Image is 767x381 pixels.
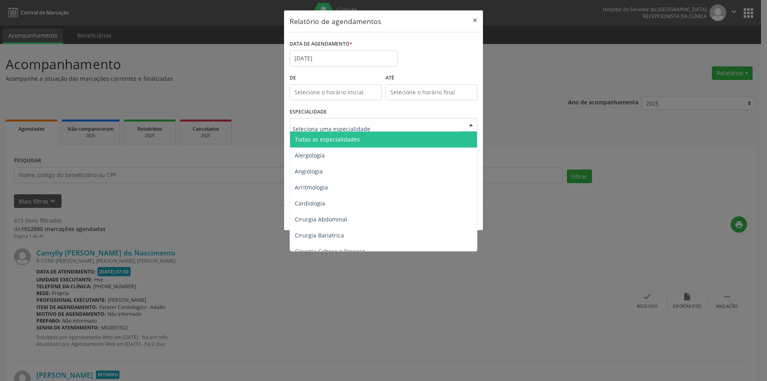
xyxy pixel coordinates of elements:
[290,84,382,100] input: Selecione o horário inicial
[295,136,360,143] span: Todas as especialidades
[295,247,365,255] span: Cirurgia Cabeça e Pescoço
[290,38,352,50] label: DATA DE AGENDAMENTO
[385,72,477,84] label: ATÉ
[385,84,477,100] input: Selecione o horário final
[290,16,381,26] h5: Relatório de agendamentos
[290,106,327,118] label: ESPECIALIDADE
[295,152,325,159] span: Alergologia
[295,184,328,191] span: Arritmologia
[290,72,382,84] label: De
[290,50,397,66] input: Selecione uma data ou intervalo
[295,215,347,223] span: Cirurgia Abdominal
[295,199,325,207] span: Cardiologia
[295,231,344,239] span: Cirurgia Bariatrica
[292,121,461,137] input: Seleciona uma especialidade
[467,10,483,30] button: Close
[295,168,323,175] span: Angiologia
